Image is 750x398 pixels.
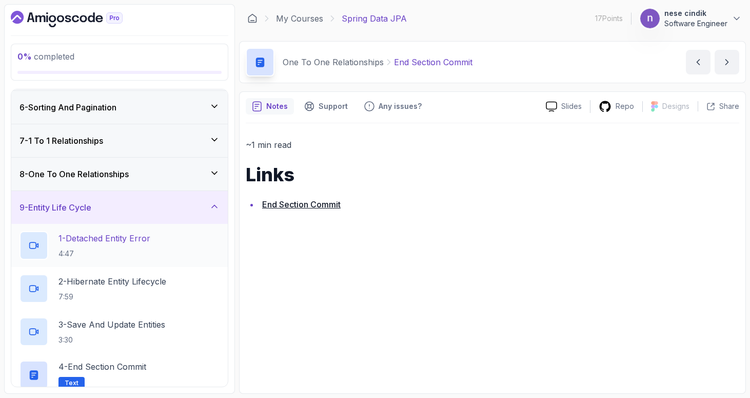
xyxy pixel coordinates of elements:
[19,231,220,260] button: 1-Detached Entity Error4:47
[276,12,323,25] a: My Courses
[19,168,129,180] h3: 8 - One To One Relationships
[58,318,165,331] p: 3 - Save And Update Entities
[595,13,623,24] p: 17 Points
[19,201,91,214] h3: 9 - Entity Life Cycle
[379,101,422,111] p: Any issues?
[664,8,727,18] p: nese cindik
[662,101,689,111] p: Designs
[17,51,32,62] span: 0 %
[561,101,582,111] p: Slides
[58,275,166,288] p: 2 - Hibernate Entity Lifecycle
[298,98,354,115] button: Support button
[246,138,739,152] p: ~1 min read
[11,91,228,124] button: 6-Sorting And Pagination
[640,9,660,28] img: user profile image
[58,292,166,302] p: 7:59
[246,164,739,185] h1: Links
[19,101,116,113] h3: 6 - Sorting And Pagination
[246,98,294,115] button: notes button
[686,50,710,74] button: previous content
[19,274,220,303] button: 2-Hibernate Entity Lifecycle7:59
[262,199,341,210] a: End Section Commit
[58,232,150,244] p: 1 - Detached Entity Error
[65,379,78,387] span: Text
[715,50,739,74] button: next content
[616,101,634,111] p: Repo
[58,361,146,373] p: 4 - End Section Commit
[11,158,228,191] button: 8-One To One Relationships
[698,101,739,111] button: Share
[19,361,220,389] button: 4-End Section CommitText
[19,317,220,346] button: 3-Save And Update Entities3:30
[266,101,288,111] p: Notes
[11,11,146,27] a: Dashboard
[247,13,258,24] a: Dashboard
[58,335,165,345] p: 3:30
[590,100,642,113] a: Repo
[319,101,348,111] p: Support
[538,101,590,112] a: Slides
[394,56,472,68] p: End Section Commit
[11,191,228,224] button: 9-Entity Life Cycle
[358,98,428,115] button: Feedback button
[640,8,742,29] button: user profile imagenese cindikSoftware Engineer
[11,124,228,157] button: 7-1 To 1 Relationships
[719,101,739,111] p: Share
[342,12,407,25] p: Spring Data JPA
[19,135,103,147] h3: 7 - 1 To 1 Relationships
[283,56,384,68] p: One To One Relationships
[664,18,727,29] p: Software Engineer
[17,51,74,62] span: completed
[58,249,150,259] p: 4:47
